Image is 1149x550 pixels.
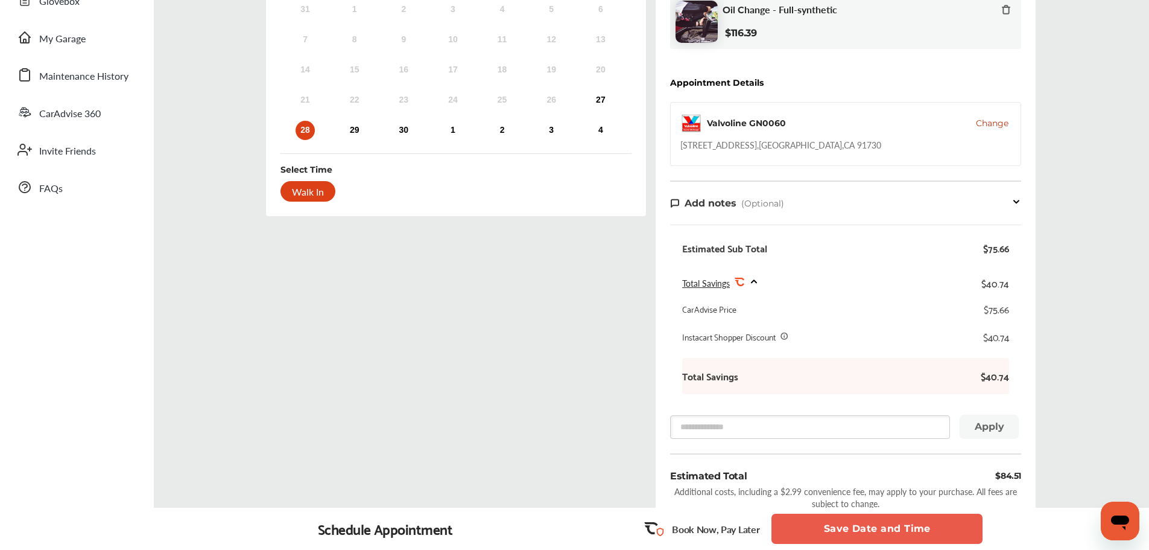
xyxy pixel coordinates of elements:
[591,60,610,80] div: Not available Saturday, September 20th, 2025
[11,97,142,128] a: CarAdvise 360
[542,60,561,80] div: Not available Friday, September 19th, 2025
[394,30,413,50] div: Not available Tuesday, September 9th, 2025
[39,69,128,85] span: Maintenance History
[345,30,364,50] div: Not available Monday, September 8th, 2025
[443,91,463,110] div: Not available Wednesday, September 24th, 2025
[983,242,1009,254] div: $75.66
[443,60,463,80] div: Not available Wednesday, September 17th, 2025
[296,91,315,110] div: Not available Sunday, September 21st, 2025
[11,171,142,203] a: FAQs
[493,91,512,110] div: Not available Thursday, September 25th, 2025
[345,121,364,140] div: Choose Monday, September 29th, 2025
[542,30,561,50] div: Not available Friday, September 12th, 2025
[741,198,784,209] span: (Optional)
[11,22,142,53] a: My Garage
[670,78,764,88] div: Appointment Details
[11,59,142,91] a: Maintenance History
[493,30,512,50] div: Not available Thursday, September 11th, 2025
[682,242,767,254] div: Estimated Sub Total
[670,485,1021,510] div: Additional costs, including a $2.99 convenience fee, may apply to your purchase. All fees are sub...
[394,91,413,110] div: Not available Tuesday, September 23rd, 2025
[345,91,364,110] div: Not available Monday, September 22nd, 2025
[280,181,335,202] div: Walk In
[296,30,315,50] div: Not available Sunday, September 7th, 2025
[680,139,881,151] div: [STREET_ADDRESS] , [GEOGRAPHIC_DATA] , CA 91730
[394,121,413,140] div: Choose Tuesday, September 30th, 2025
[682,277,730,289] span: Total Savings
[493,121,512,140] div: Choose Thursday, October 2nd, 2025
[280,164,332,176] div: Select Time
[443,121,463,140] div: Choose Wednesday, October 1st, 2025
[39,144,96,159] span: Invite Friends
[672,522,759,536] p: Book Now, Pay Later
[973,370,1009,382] b: $40.74
[960,415,1019,439] button: Apply
[591,121,610,140] div: Choose Saturday, October 4th, 2025
[725,27,757,39] b: $116.39
[39,106,101,122] span: CarAdvise 360
[318,520,453,537] div: Schedule Appointment
[676,1,718,43] img: oil-change-thumb.jpg
[670,469,747,483] div: Estimated Total
[39,181,63,197] span: FAQs
[670,198,680,208] img: note-icon.db9493fa.svg
[771,514,983,544] button: Save Date and Time
[723,4,837,15] span: Oil Change - Full-synthetic
[685,197,736,209] span: Add notes
[981,275,1009,291] div: $40.74
[707,117,786,129] div: Valvoline GN0060
[345,60,364,80] div: Not available Monday, September 15th, 2025
[542,121,561,140] div: Choose Friday, October 3rd, 2025
[443,30,463,50] div: Not available Wednesday, September 10th, 2025
[995,469,1021,483] div: $84.51
[983,331,1009,343] div: $40.74
[11,134,142,165] a: Invite Friends
[682,370,738,382] b: Total Savings
[542,91,561,110] div: Not available Friday, September 26th, 2025
[976,117,1008,129] button: Change
[296,60,315,80] div: Not available Sunday, September 14th, 2025
[493,60,512,80] div: Not available Thursday, September 18th, 2025
[296,121,315,140] div: Choose Sunday, September 28th, 2025
[591,30,610,50] div: Not available Saturday, September 13th, 2025
[1101,502,1139,540] iframe: Button to launch messaging window
[682,331,776,343] div: Instacart Shopper Discount
[591,91,610,110] div: Choose Saturday, September 27th, 2025
[394,60,413,80] div: Not available Tuesday, September 16th, 2025
[682,303,736,315] div: CarAdvise Price
[680,112,702,134] img: logo-valvoline.png
[39,31,86,47] span: My Garage
[984,303,1009,315] div: $75.66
